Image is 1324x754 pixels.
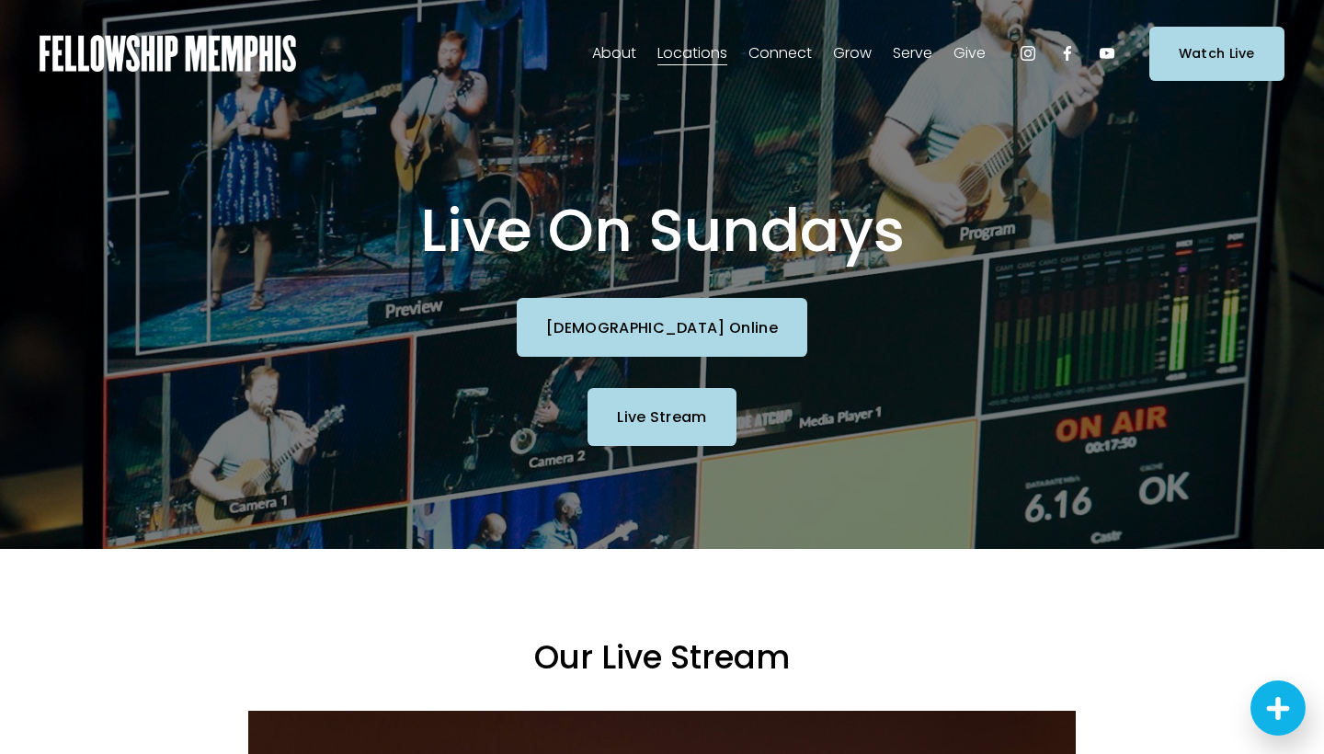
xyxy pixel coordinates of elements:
[953,40,986,67] span: Give
[893,40,932,67] span: Serve
[592,39,636,68] a: folder dropdown
[248,636,1076,680] h3: Our Live Stream
[592,40,636,67] span: About
[748,40,812,67] span: Connect
[248,195,1076,268] h1: Live On Sundays
[953,39,986,68] a: folder dropdown
[1149,27,1284,81] a: Watch Live
[657,39,727,68] a: folder dropdown
[657,40,727,67] span: Locations
[517,298,807,356] a: [DEMOGRAPHIC_DATA] Online
[833,39,872,68] a: folder dropdown
[588,388,736,446] a: Live Stream
[893,39,932,68] a: folder dropdown
[833,40,872,67] span: Grow
[40,35,296,72] img: Fellowship Memphis
[1058,44,1077,63] a: Facebook
[748,39,812,68] a: folder dropdown
[1098,44,1116,63] a: YouTube
[1019,44,1037,63] a: Instagram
